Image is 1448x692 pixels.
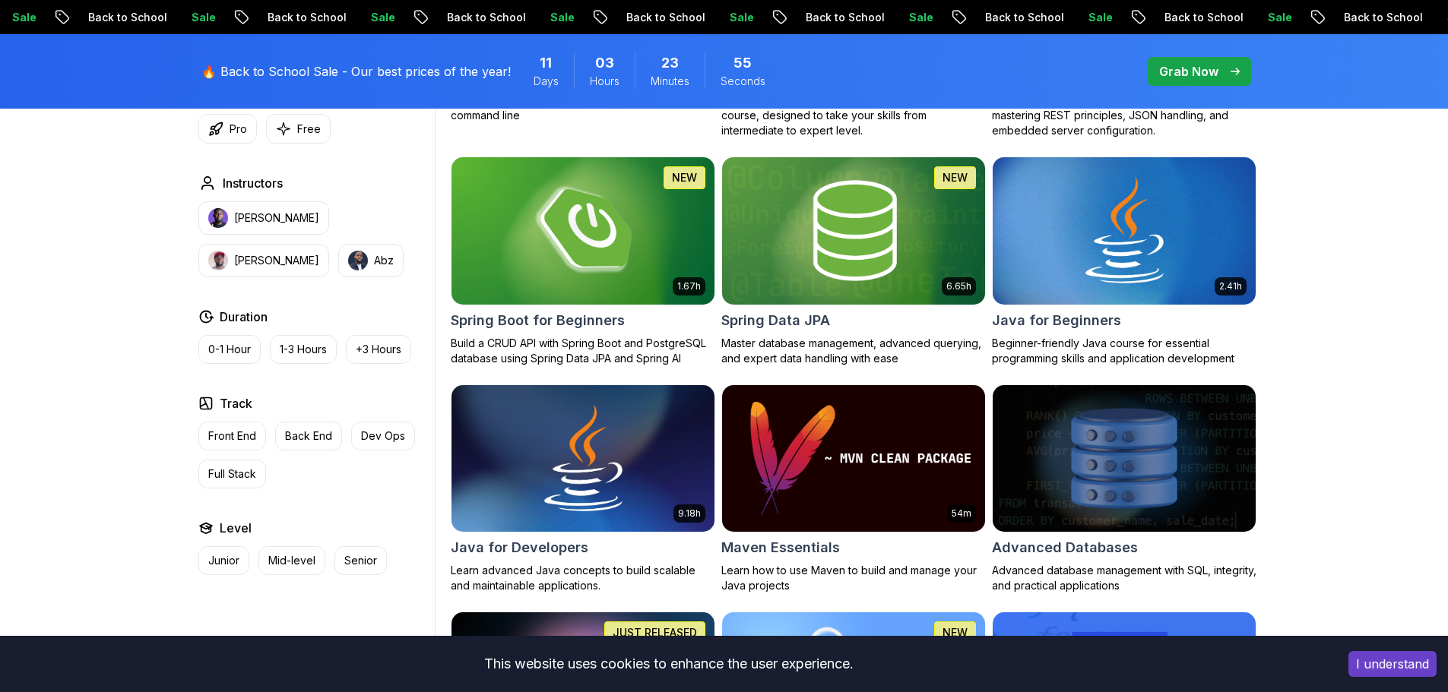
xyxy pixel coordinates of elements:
[721,74,765,89] span: Seconds
[721,336,986,366] p: Master database management, advanced querying, and expert data handling with ease
[374,253,394,268] p: Abz
[613,625,697,640] p: JUST RELEASED
[952,507,971,520] p: 54m
[208,342,251,357] p: 0-1 Hour
[876,10,925,25] p: Sale
[595,52,614,74] span: 3 Hours
[721,563,986,593] p: Learn how to use Maven to build and manage your Java projects
[451,156,715,366] a: Spring Boot for Beginners card1.67hNEWSpring Boot for BeginnersBuild a CRUD API with Spring Boot ...
[208,251,228,270] img: instructor img
[198,422,266,450] button: Front End
[721,537,840,558] h2: Maven Essentials
[220,394,252,412] h2: Track
[678,507,701,520] p: 9.18h
[451,537,588,558] h2: Java for Developers
[208,208,228,228] img: instructor img
[943,170,968,185] p: NEW
[414,10,518,25] p: Back to School
[348,251,368,270] img: instructor img
[452,385,714,532] img: Java for Developers card
[356,342,401,357] p: +3 Hours
[334,546,387,575] button: Senior
[198,244,329,277] button: instructor img[PERSON_NAME]
[198,201,329,235] button: instructor img[PERSON_NAME]
[518,10,566,25] p: Sale
[220,519,252,537] h2: Level
[1132,10,1235,25] p: Back to School
[992,384,1256,594] a: Advanced Databases cardAdvanced DatabasesAdvanced database management with SQL, integrity, and pr...
[1159,62,1218,81] p: Grab Now
[993,157,1256,305] img: Java for Beginners card
[338,10,387,25] p: Sale
[11,647,1326,681] div: This website uses cookies to enhance the user experience.
[451,563,715,593] p: Learn advanced Java concepts to build scalable and maintainable applications.
[55,10,159,25] p: Back to School
[234,210,319,226] p: [PERSON_NAME]
[285,428,332,444] p: Back End
[159,10,208,25] p: Sale
[452,157,714,305] img: Spring Boot for Beginners card
[270,335,337,364] button: 1-3 Hours
[361,428,405,444] p: Dev Ops
[672,170,697,185] p: NEW
[1056,10,1104,25] p: Sale
[721,384,986,594] a: Maven Essentials card54mMaven EssentialsLearn how to use Maven to build and manage your Java proj...
[734,52,752,74] span: 55 Seconds
[234,253,319,268] p: [PERSON_NAME]
[993,385,1256,532] img: Advanced Databases card
[992,93,1256,138] p: Learn to build robust, scalable APIs with Spring Boot, mastering REST principles, JSON handling, ...
[946,280,971,292] p: 6.65h
[773,10,876,25] p: Back to School
[952,10,1056,25] p: Back to School
[722,385,985,532] img: Maven Essentials card
[697,10,746,25] p: Sale
[198,546,249,575] button: Junior
[451,384,715,594] a: Java for Developers card9.18hJava for DevelopersLearn advanced Java concepts to build scalable an...
[992,156,1256,366] a: Java for Beginners card2.41hJava for BeginnersBeginner-friendly Java course for essential program...
[208,553,239,568] p: Junior
[230,122,247,137] p: Pro
[661,52,679,74] span: 23 Minutes
[208,428,256,444] p: Front End
[235,10,338,25] p: Back to School
[275,422,342,450] button: Back End
[534,74,559,89] span: Days
[351,422,415,450] button: Dev Ops
[992,336,1256,366] p: Beginner-friendly Java course for essential programming skills and application development
[280,342,327,357] p: 1-3 Hours
[208,466,256,482] p: Full Stack
[677,280,701,292] p: 1.67h
[198,114,257,144] button: Pro
[1219,280,1242,292] p: 2.41h
[594,10,697,25] p: Back to School
[223,174,283,192] h2: Instructors
[268,553,315,568] p: Mid-level
[201,62,511,81] p: 🔥 Back to School Sale - Our best prices of the year!
[344,553,377,568] p: Senior
[992,310,1121,331] h2: Java for Beginners
[220,308,268,326] h2: Duration
[258,546,325,575] button: Mid-level
[992,537,1138,558] h2: Advanced Databases
[198,335,261,364] button: 0-1 Hour
[297,122,321,137] p: Free
[198,460,266,488] button: Full Stack
[992,563,1256,593] p: Advanced database management with SQL, integrity, and practical applications
[651,74,689,89] span: Minutes
[266,114,331,144] button: Free
[721,156,986,366] a: Spring Data JPA card6.65hNEWSpring Data JPAMaster database management, advanced querying, and exp...
[451,310,625,331] h2: Spring Boot for Beginners
[721,310,830,331] h2: Spring Data JPA
[943,625,968,640] p: NEW
[1235,10,1284,25] p: Sale
[540,52,552,74] span: 11 Days
[590,74,619,89] span: Hours
[1311,10,1415,25] p: Back to School
[722,157,985,305] img: Spring Data JPA card
[338,244,404,277] button: instructor imgAbz
[451,336,715,366] p: Build a CRUD API with Spring Boot and PostgreSQL database using Spring Data JPA and Spring AI
[346,335,411,364] button: +3 Hours
[721,93,986,138] p: Dive deep into Spring Boot with our advanced course, designed to take your skills from intermedia...
[1348,651,1437,677] button: Accept cookies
